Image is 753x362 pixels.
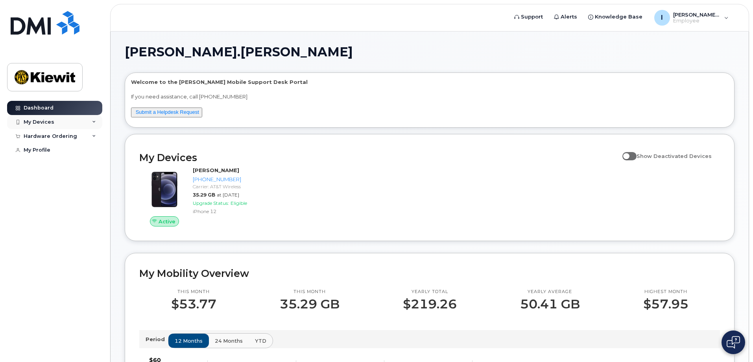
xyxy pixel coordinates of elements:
div: iPhone 12 [193,208,274,215]
p: $53.77 [171,297,216,311]
p: This month [280,289,340,295]
span: Active [159,218,175,225]
p: 35.29 GB [280,297,340,311]
p: 50.41 GB [520,297,580,311]
button: Submit a Helpdesk Request [131,108,202,117]
span: Eligible [231,200,247,206]
span: at [DATE] [217,192,239,198]
strong: [PERSON_NAME] [193,167,239,173]
p: Period [146,336,168,343]
p: $219.26 [403,297,457,311]
p: Yearly total [403,289,457,295]
div: Carrier: AT&T Wireless [193,183,274,190]
h2: My Devices [139,152,618,163]
p: Welcome to the [PERSON_NAME] Mobile Support Desk Portal [131,78,728,86]
span: Upgrade Status: [193,200,229,206]
img: iPhone_12.jpg [146,171,183,208]
span: 24 months [215,337,243,345]
h2: My Mobility Overview [139,267,720,279]
a: Active[PERSON_NAME][PHONE_NUMBER]Carrier: AT&T Wireless35.29 GBat [DATE]Upgrade Status:EligibleiP... [139,167,277,226]
input: Show Deactivated Devices [622,149,629,155]
span: Show Deactivated Devices [637,153,712,159]
a: Submit a Helpdesk Request [136,109,199,115]
span: YTD [255,337,266,345]
p: $57.95 [643,297,688,311]
span: 35.29 GB [193,192,215,198]
p: This month [171,289,216,295]
p: If you need assistance, call [PHONE_NUMBER] [131,93,728,100]
div: [PHONE_NUMBER] [193,176,274,183]
p: Highest month [643,289,688,295]
p: Yearly average [520,289,580,295]
img: Open chat [727,336,740,349]
span: [PERSON_NAME].[PERSON_NAME] [125,46,353,58]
